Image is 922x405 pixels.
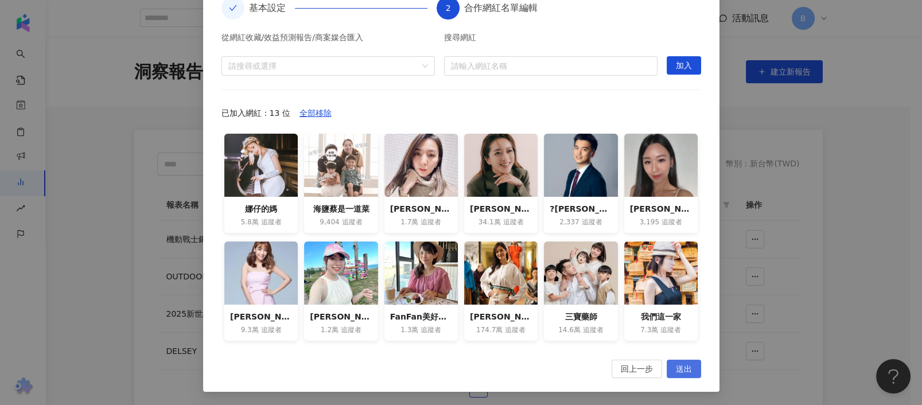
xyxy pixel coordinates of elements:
[221,33,435,47] div: 從網紅收藏/效益預測報告/商案媒合匯入
[390,202,452,215] div: [PERSON_NAME] 時尚漾媽咪
[470,310,532,323] div: [PERSON_NAME] [PERSON_NAME]
[612,360,662,378] button: 回上一步
[550,310,612,323] div: 三寶藥師
[630,310,692,323] div: 我們這一家
[230,202,292,215] div: 娜仔的媽
[400,325,418,335] span: 1.3萬
[421,325,441,335] span: 追蹤者
[320,217,339,227] span: 9,404
[310,202,372,215] div: 海鹽蔡是一道菜
[583,325,604,335] span: 追蹤者
[400,217,418,227] span: 1.7萬
[630,202,692,215] div: [PERSON_NAME]
[290,104,341,122] button: 全部移除
[640,325,658,335] span: 7.3萬
[503,217,524,227] span: 追蹤者
[676,57,692,75] span: 加入
[241,217,259,227] span: 5.8萬
[676,360,692,379] span: 送出
[558,325,581,335] span: 14.6萬
[667,360,701,378] button: 送出
[261,217,282,227] span: 追蹤者
[421,217,441,227] span: 追蹤者
[390,310,452,323] div: FanFan美好生活
[478,217,501,227] span: 34.1萬
[476,325,503,335] span: 174.7萬
[299,104,332,123] span: 全部移除
[446,3,451,13] span: 2
[470,202,532,215] div: [PERSON_NAME] （[PERSON_NAME]姐姐）
[640,217,659,227] span: 3,195
[660,325,681,335] span: 追蹤者
[559,217,579,227] span: 2,337
[582,217,602,227] span: 追蹤者
[444,33,658,47] div: 搜尋網紅
[621,360,653,379] span: 回上一步
[550,202,612,215] div: ?[PERSON_NAME]
[261,325,282,335] span: 追蹤者
[310,310,372,323] div: [PERSON_NAME]
[505,325,526,335] span: 追蹤者
[229,4,237,12] span: check
[221,104,701,122] div: 已加入網紅：13 位
[241,325,259,335] span: 9.3萬
[662,217,682,227] span: 追蹤者
[667,56,701,75] button: 加入
[321,325,339,335] span: 1.2萬
[230,310,292,323] div: [PERSON_NAME]媽咪雙寶弟-[PERSON_NAME]
[342,217,363,227] span: 追蹤者
[341,325,361,335] span: 追蹤者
